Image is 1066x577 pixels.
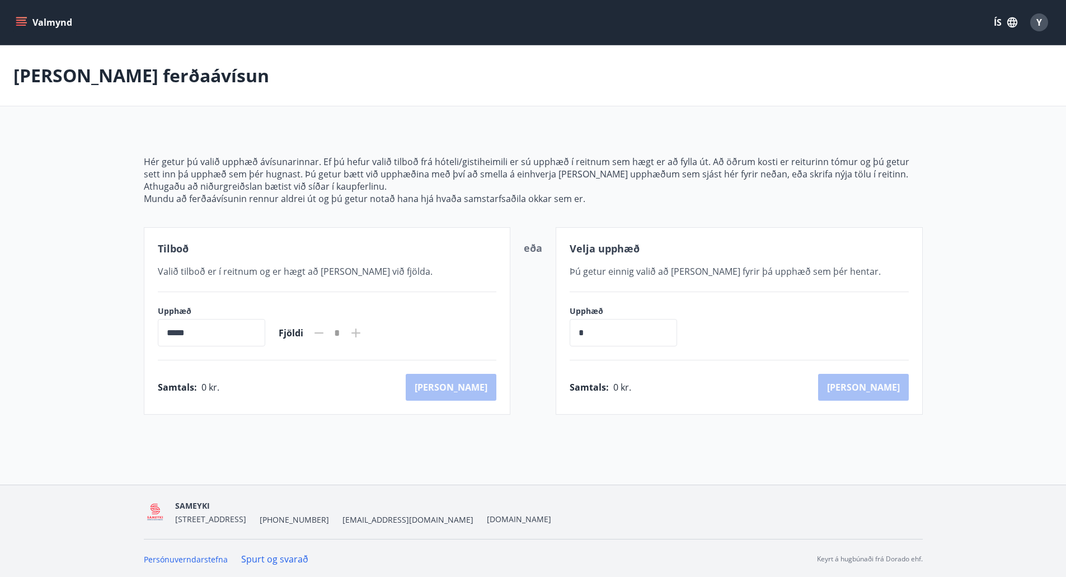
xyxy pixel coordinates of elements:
span: [EMAIL_ADDRESS][DOMAIN_NAME] [342,514,473,526]
span: 0 kr. [201,381,219,393]
span: 0 kr. [613,381,631,393]
span: Þú getur einnig valið að [PERSON_NAME] fyrir þá upphæð sem þér hentar. [570,265,881,278]
a: [DOMAIN_NAME] [487,514,551,524]
label: Upphæð [158,306,265,317]
span: Y [1036,16,1042,29]
a: Spurt og svarað [241,553,308,565]
span: Samtals : [158,381,197,393]
span: Tilboð [158,242,189,255]
button: ÍS [988,12,1023,32]
img: 5QO2FORUuMeaEQbdwbcTl28EtwdGrpJ2a0ZOehIg.png [144,500,167,524]
label: Upphæð [570,306,688,317]
p: [PERSON_NAME] ferðaávísun [13,63,269,88]
a: Persónuverndarstefna [144,554,228,565]
button: menu [13,12,77,32]
p: Keyrt á hugbúnaði frá Dorado ehf. [817,554,923,564]
span: Samtals : [570,381,609,393]
span: [PHONE_NUMBER] [260,514,329,526]
p: Mundu að ferðaávísunin rennur aldrei út og þú getur notað hana hjá hvaða samstarfsaðila okkar sem... [144,193,923,205]
span: eða [524,241,542,255]
p: Hér getur þú valið upphæð ávísunarinnar. Ef þú hefur valið tilboð frá hóteli/gistiheimili er sú u... [144,156,923,180]
span: Fjöldi [279,327,303,339]
span: SAMEYKI [175,500,210,511]
p: Athugaðu að niðurgreiðslan bætist við síðar í kaupferlinu. [144,180,923,193]
span: Valið tilboð er í reitnum og er hægt að [PERSON_NAME] við fjölda. [158,265,433,278]
button: Y [1026,9,1053,36]
span: Velja upphæð [570,242,640,255]
span: [STREET_ADDRESS] [175,514,246,524]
